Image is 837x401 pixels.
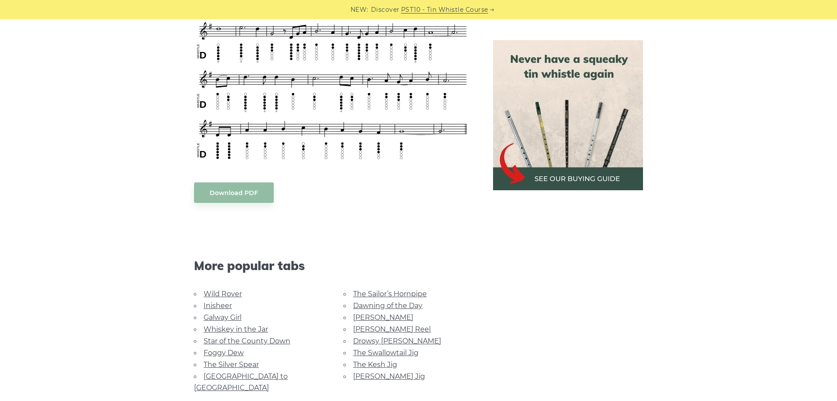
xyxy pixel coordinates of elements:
a: [PERSON_NAME] Jig [353,372,425,380]
a: The Swallowtail Jig [353,349,418,357]
span: NEW: [350,5,368,15]
a: Whiskey in the Jar [204,325,268,333]
a: Dawning of the Day [353,302,422,310]
a: Star of the County Down [204,337,290,345]
img: tin whistle buying guide [493,40,643,190]
a: Download PDF [194,182,274,203]
a: Drowsy [PERSON_NAME] [353,337,441,345]
a: [PERSON_NAME] [353,313,413,322]
a: Foggy Dew [204,349,244,357]
a: The Silver Spear [204,360,259,369]
a: Wild Rover [204,290,242,298]
a: The Sailor’s Hornpipe [353,290,427,298]
a: The Kesh Jig [353,360,397,369]
a: Inisheer [204,302,232,310]
a: Galway Girl [204,313,242,322]
a: [PERSON_NAME] Reel [353,325,431,333]
a: [GEOGRAPHIC_DATA] to [GEOGRAPHIC_DATA] [194,372,288,392]
span: More popular tabs [194,258,472,273]
a: PST10 - Tin Whistle Course [401,5,488,15]
span: Discover [371,5,400,15]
